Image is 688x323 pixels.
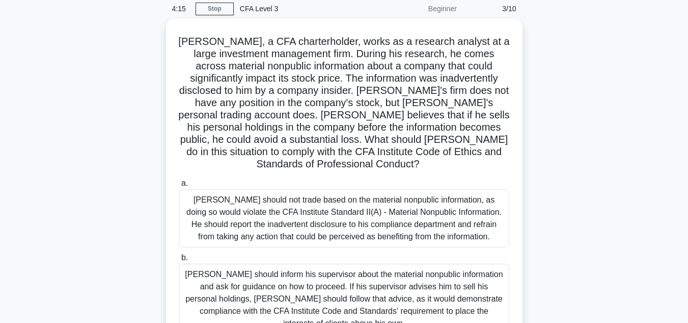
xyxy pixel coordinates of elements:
[181,179,188,187] span: a.
[178,35,510,171] h5: [PERSON_NAME], a CFA charterholder, works as a research analyst at a large investment management ...
[196,3,234,15] a: Stop
[181,253,188,262] span: b.
[179,189,509,247] div: [PERSON_NAME] should not trade based on the material nonpublic information, as doing so would vio...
